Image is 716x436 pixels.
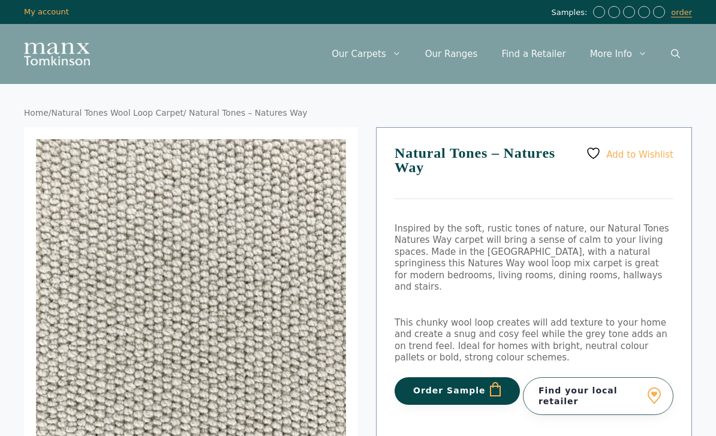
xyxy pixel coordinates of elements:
[413,36,490,72] a: Our Ranges
[489,36,577,72] a: Find a Retailer
[24,43,90,65] img: Manx Tomkinson
[24,108,49,118] a: Home
[578,36,659,72] a: More Info
[24,108,692,119] nav: Breadcrumb
[51,108,183,118] a: Natural Tones Wool Loop Carpet
[395,258,662,292] span: his Natures Way wool loop mix carpet is great for modern bedrooms, living rooms, dining rooms, ha...
[586,146,673,161] a: Add to Wishlist
[606,149,673,160] span: Add to Wishlist
[523,377,673,414] a: Find your local retailer
[659,36,692,72] a: Open Search Bar
[395,146,673,199] h1: Natural Tones – Natures Way
[551,8,590,18] span: Samples:
[671,8,692,17] a: order
[320,36,692,72] nav: Primary
[24,7,69,16] a: My account
[320,36,413,72] a: Our Carpets
[395,223,669,269] span: Inspired by the soft, rustic tones of nature, our Natural Tones Natures Way carpet will bring a s...
[395,317,667,363] span: This chunky wool loop creates will add texture to your home and create a snug and cosy feel while...
[395,377,520,405] button: Order Sample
